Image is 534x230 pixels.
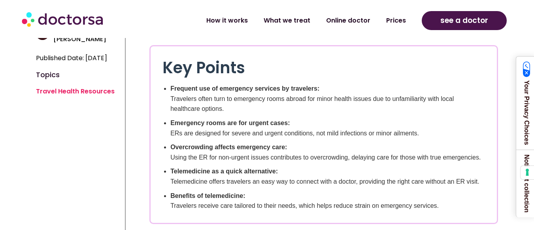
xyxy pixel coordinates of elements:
strong: Frequent use of emergency services by travelers: [170,85,319,92]
img: California Consumer Privacy Act (CCPA) Opt-Out Icon [523,61,530,77]
li: ERs are designed for severe and urgent conditions, not mild infections or minor ailments. [170,118,485,138]
li: Telemedicine offers travelers an easy way to connect with a doctor, providing the right care with... [170,166,485,186]
a: Prices [378,11,414,30]
a: Online doctor [318,11,378,30]
p: [PERSON_NAME] [53,34,121,45]
strong: Emergency rooms are for urgent cases: [170,120,290,126]
nav: Menu [142,11,414,30]
a: Travel Health Resources [36,87,115,96]
h4: Topics [36,72,121,78]
button: Your consent preferences for tracking technologies [521,166,534,179]
strong: Overcrowding affects emergency care: [170,144,287,150]
strong: Benefits of telemedicine: [170,192,245,199]
a: How it works [198,11,256,30]
span: Published Date: [DATE] [36,53,107,64]
a: What we treat [256,11,318,30]
li: Using the ER for non-urgent issues contributes to overcrowding, delaying care for those with true... [170,142,485,162]
h2: Key Points [162,58,485,77]
li: Travelers often turn to emergency rooms abroad for minor health issues due to unfamiliarity with ... [170,84,485,114]
li: Travelers receive care tailored to their needs, which helps reduce strain on emergency services. [170,191,485,211]
span: see a doctor [440,14,488,27]
a: see a doctor [422,11,507,30]
strong: Telemedicine as a quick alternative: [170,168,278,175]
